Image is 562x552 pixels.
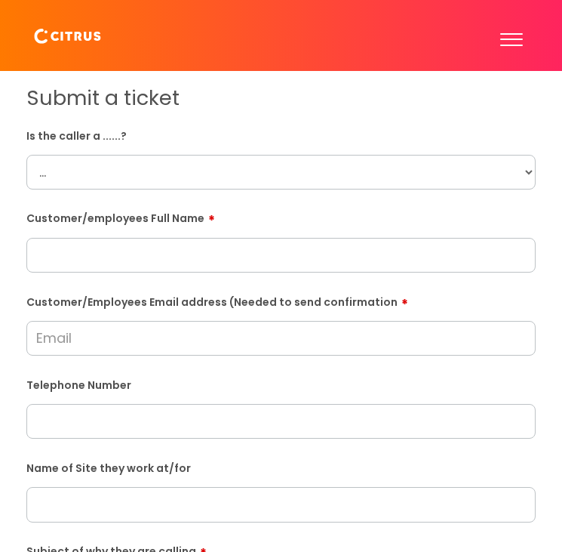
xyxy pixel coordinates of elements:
label: Name of Site they work at/for [26,459,536,475]
button: Toggle Navigation [494,12,528,59]
h1: Submit a ticket [26,86,536,110]
label: Customer/Employees Email address (Needed to send confirmation [26,291,536,309]
input: Email [26,321,536,356]
label: Is the caller a ......? [26,127,536,143]
label: Telephone Number [26,376,536,392]
label: Customer/employees Full Name [26,207,536,225]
